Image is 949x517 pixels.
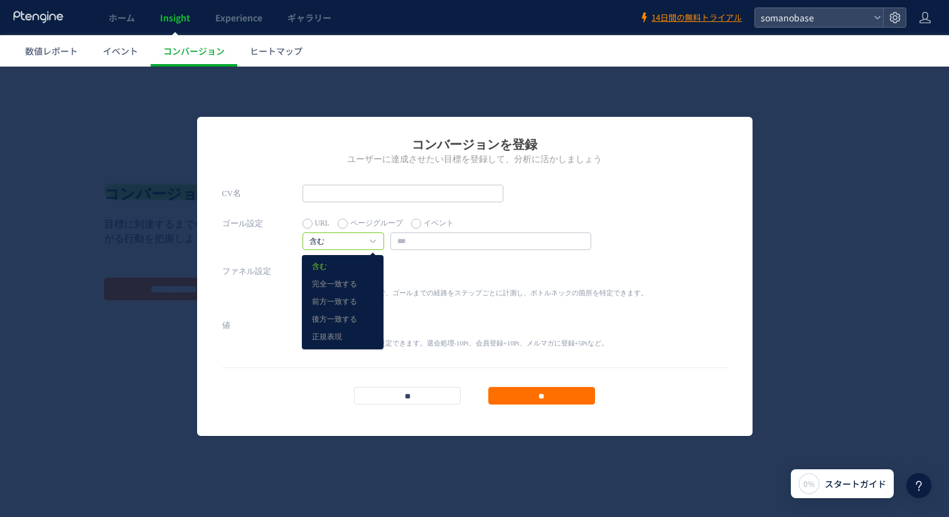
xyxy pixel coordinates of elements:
label: 値 [222,250,303,268]
label: CV名 [222,118,303,136]
span: スタートガイド [825,477,886,491]
span: ホーム [109,11,135,24]
span: Insight [160,11,190,24]
span: 数値レポート [25,45,78,57]
a: 含む [312,192,373,209]
h1: コンバージョンを登録 [222,69,727,87]
span: ギャラリー [287,11,331,24]
a: 正規表現 [312,263,373,279]
span: Experience [215,11,262,24]
h2: ユーザーに達成させたい目標を登録して、分析に活かしましょう [222,87,727,99]
span: ヒートマップ [250,45,303,57]
label: ページグループ [338,148,403,166]
a: 完全一致する [312,210,373,226]
p: ファネルを設定することで、ゴールまでの経路をステップごとに計測し、ボトルネックの箇所を特定できます。 [303,222,648,231]
a: 14日間の無料トライアル [639,12,742,24]
label: ゴール設定 [222,148,303,166]
span: somanobase [757,8,869,27]
a: 後方一致する [312,245,373,261]
span: イベント [103,45,138,57]
label: イベント [411,148,454,166]
a: 前方一致する [312,227,373,244]
span: 0% [803,478,815,489]
p: コンバージョンに価値を設定できます。退会処理-10Pt、会員登録+10Pt、メルマガに登録+5Ptなど。 [303,272,608,281]
span: 14日間の無料トライアル [651,12,742,24]
a: 含む [309,170,363,181]
label: ファネル設定 [222,196,303,214]
label: URL [303,148,330,166]
span: コンバージョン [163,45,225,57]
